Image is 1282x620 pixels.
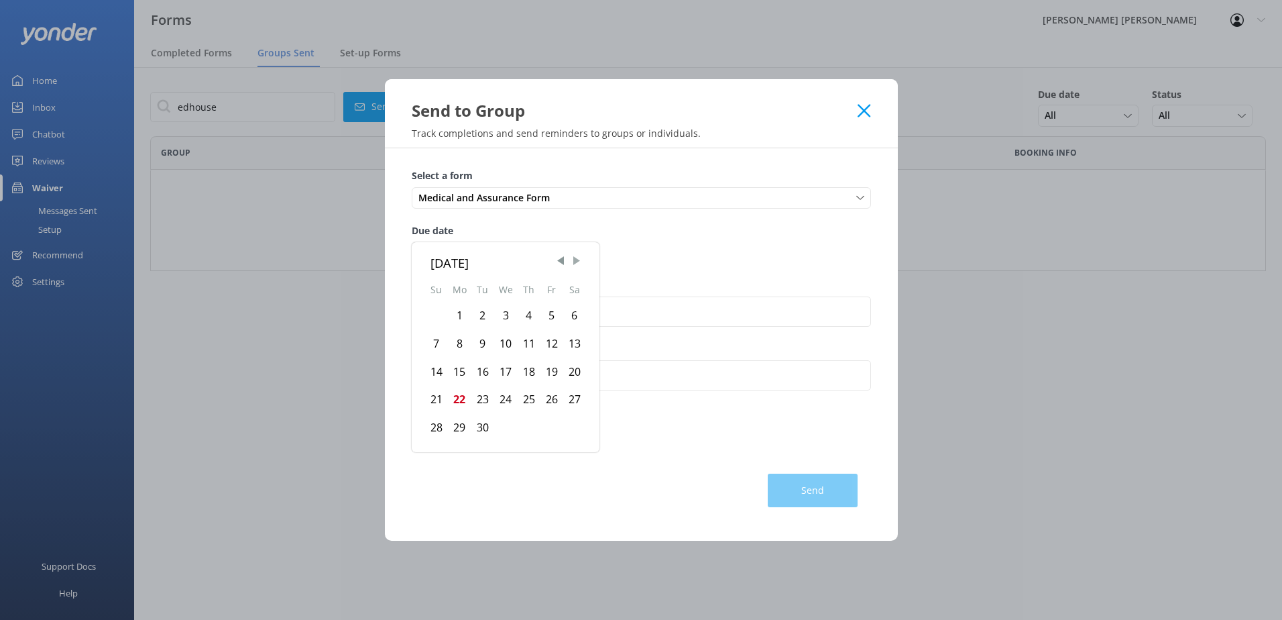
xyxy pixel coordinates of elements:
div: Tue Sep 02 2025 [471,302,494,330]
div: Thu Sep 04 2025 [518,302,540,330]
label: Name / Internal reference [412,278,871,293]
div: Thu Sep 18 2025 [518,358,540,386]
div: Thu Sep 25 2025 [518,386,540,414]
div: Wed Sep 24 2025 [494,386,518,414]
div: Mon Sep 15 2025 [448,358,471,386]
abbr: Saturday [569,283,580,296]
div: Fri Sep 26 2025 [540,386,563,414]
div: Mon Sep 22 2025 [448,386,471,414]
abbr: Monday [453,283,467,296]
div: Sat Sep 20 2025 [563,358,586,386]
label: Due date [412,223,871,238]
div: Sun Sep 14 2025 [425,358,448,386]
div: Tue Sep 23 2025 [471,386,494,414]
label: Email [412,342,871,356]
div: Mon Sep 01 2025 [448,302,471,330]
div: Wed Sep 10 2025 [494,330,518,358]
label: Number of people in the group [412,405,871,420]
div: Tue Sep 30 2025 [471,414,494,442]
abbr: Friday [547,283,556,296]
div: Mon Sep 08 2025 [448,330,471,358]
button: Close [858,104,870,117]
div: Fri Sep 12 2025 [540,330,563,358]
div: Sat Sep 13 2025 [563,330,586,358]
div: Mon Sep 29 2025 [448,414,471,442]
abbr: Thursday [523,283,534,296]
div: Thu Sep 11 2025 [518,330,540,358]
span: Medical and Assurance Form [418,191,558,205]
label: Select a form [412,168,871,183]
div: Wed Sep 03 2025 [494,302,518,330]
div: Fri Sep 05 2025 [540,302,563,330]
div: Sun Sep 28 2025 [425,414,448,442]
div: Wed Sep 17 2025 [494,358,518,386]
p: Track completions and send reminders to groups or individuals. [385,127,898,140]
abbr: Wednesday [499,283,513,296]
div: Sat Sep 06 2025 [563,302,586,330]
span: Next Month [570,254,583,268]
span: Previous Month [554,254,567,268]
abbr: Sunday [430,283,442,296]
div: Sat Sep 27 2025 [563,386,586,414]
input: example@test.com [412,360,871,391]
div: Fri Sep 19 2025 [540,358,563,386]
div: Send to Group [412,99,858,121]
div: [DATE] [430,253,581,272]
div: Tue Sep 16 2025 [471,358,494,386]
div: Sun Sep 07 2025 [425,330,448,358]
abbr: Tuesday [477,283,488,296]
input: eg. John [412,297,871,327]
div: Sun Sep 21 2025 [425,386,448,414]
div: Tue Sep 09 2025 [471,330,494,358]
